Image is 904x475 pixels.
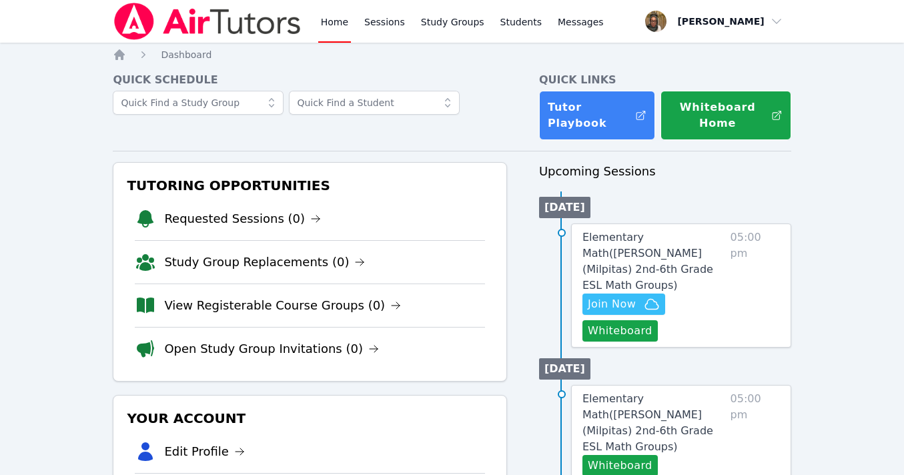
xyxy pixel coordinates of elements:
button: Whiteboard Home [660,91,791,140]
h4: Quick Schedule [113,72,507,88]
span: Dashboard [161,49,211,60]
li: [DATE] [539,197,590,218]
li: [DATE] [539,358,590,380]
input: Quick Find a Student [289,91,460,115]
a: Open Study Group Invitations (0) [164,340,379,358]
a: Elementary Math([PERSON_NAME] (Milpitas) 2nd-6th Grade ESL Math Groups) [582,391,725,455]
h3: Tutoring Opportunities [124,173,496,197]
span: Join Now [588,296,636,312]
a: Study Group Replacements (0) [164,253,365,272]
span: 05:00 pm [731,229,780,342]
h3: Your Account [124,406,496,430]
span: Messages [558,15,604,29]
span: Elementary Math ( [PERSON_NAME] (Milpitas) 2nd-6th Grade ESL Math Groups ) [582,392,713,453]
a: Dashboard [161,48,211,61]
button: Whiteboard [582,320,658,342]
a: Edit Profile [164,442,245,461]
h3: Upcoming Sessions [539,162,791,181]
a: Requested Sessions (0) [164,209,321,228]
img: Air Tutors [113,3,302,40]
a: View Registerable Course Groups (0) [164,296,401,315]
nav: Breadcrumb [113,48,791,61]
input: Quick Find a Study Group [113,91,284,115]
a: Elementary Math([PERSON_NAME] (Milpitas) 2nd-6th Grade ESL Math Groups) [582,229,725,294]
span: Elementary Math ( [PERSON_NAME] (Milpitas) 2nd-6th Grade ESL Math Groups ) [582,231,713,292]
h4: Quick Links [539,72,791,88]
button: Join Now [582,294,665,315]
a: Tutor Playbook [539,91,655,140]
